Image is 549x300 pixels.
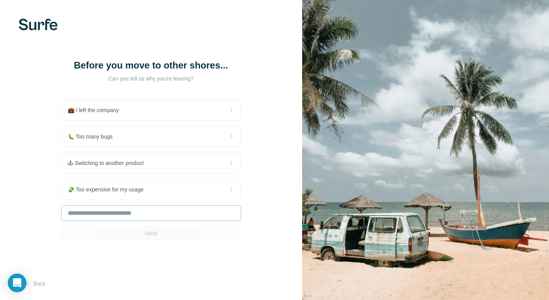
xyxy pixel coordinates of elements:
span: 🐛 Too many bugs [68,133,119,140]
button: Back [19,277,51,291]
img: Surfe's logo [19,19,58,30]
h1: Before you move to other shores... [73,59,229,72]
span: 💼 I left the company [68,106,125,114]
div: Open Intercom Messenger [8,274,26,292]
p: Can you tell us why you're leaving? [73,75,229,82]
span: 🕹 Switching to another product [68,159,150,167]
span: 💸 Too expensive for my usage [68,186,150,193]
